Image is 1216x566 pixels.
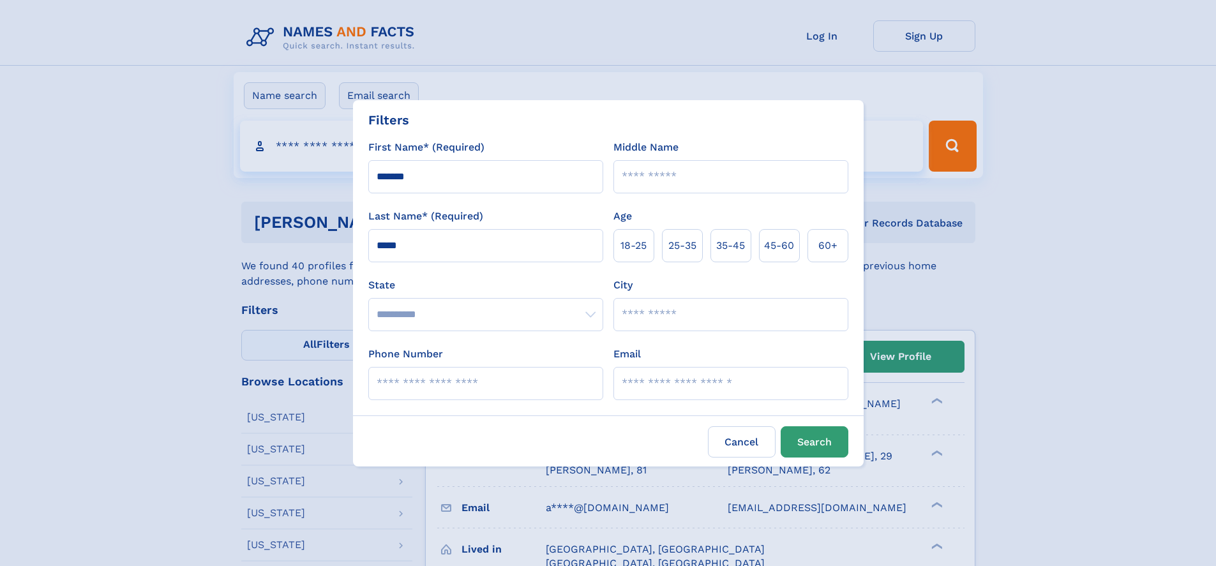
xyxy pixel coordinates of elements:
label: Age [613,209,632,224]
span: 45‑60 [764,238,794,253]
label: Last Name* (Required) [368,209,483,224]
div: Filters [368,110,409,130]
span: 18‑25 [620,238,647,253]
label: Phone Number [368,346,443,362]
span: 35‑45 [716,238,745,253]
span: 60+ [818,238,837,253]
label: State [368,278,603,293]
span: 25‑35 [668,238,696,253]
label: City [613,278,633,293]
label: First Name* (Required) [368,140,484,155]
label: Email [613,346,641,362]
label: Cancel [708,426,776,458]
label: Middle Name [613,140,679,155]
button: Search [781,426,848,458]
